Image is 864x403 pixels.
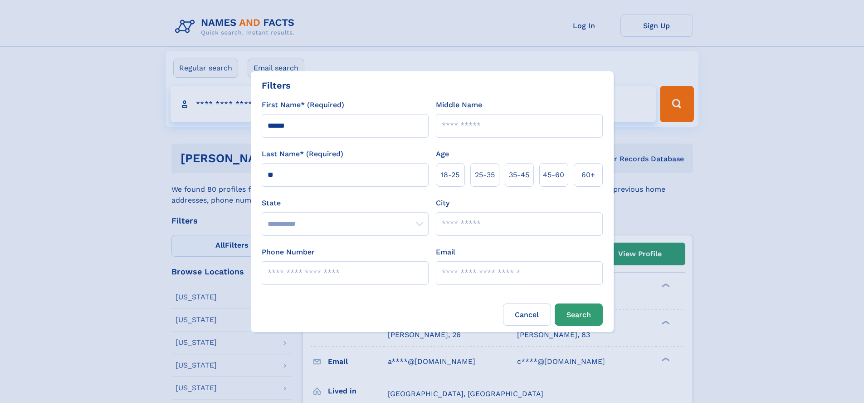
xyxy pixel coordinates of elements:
div: Filters [262,79,291,92]
label: Last Name* (Required) [262,149,343,159]
label: Phone Number [262,247,315,258]
label: City [436,198,449,209]
span: 35‑45 [509,169,529,180]
span: 45‑60 [543,169,564,180]
label: State [262,198,429,209]
span: 60+ [581,169,595,180]
label: Age [436,149,449,159]
span: 18‑25 [441,169,459,180]
label: Email [436,247,455,258]
label: Cancel [503,303,551,326]
label: First Name* (Required) [262,100,344,110]
span: 25‑35 [475,169,495,180]
label: Middle Name [436,100,482,110]
button: Search [555,303,603,326]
